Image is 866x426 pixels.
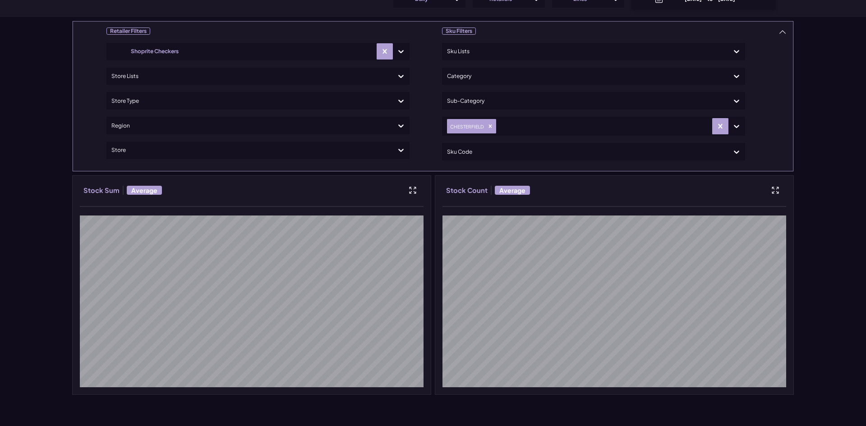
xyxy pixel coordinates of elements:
div: Store Type [111,94,388,108]
h3: Stock Count [446,186,488,195]
div: Category [447,69,724,83]
div: Shoprite Checkers [111,44,198,59]
span: Retailer Filters [106,27,150,35]
div: Sku Code [447,145,724,159]
span: Average [127,186,162,195]
div: CHESTERFIELD [447,122,485,131]
span: Average [495,186,530,195]
div: Sku Lists [447,44,724,59]
h3: Stock Sum [83,186,120,195]
div: Store Lists [111,69,388,83]
div: Sub-Category [447,94,724,108]
div: Store [111,143,388,157]
div: Region [111,119,388,133]
span: Sku Filters [442,27,476,35]
div: Remove CHESTERFIELD [485,123,495,129]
